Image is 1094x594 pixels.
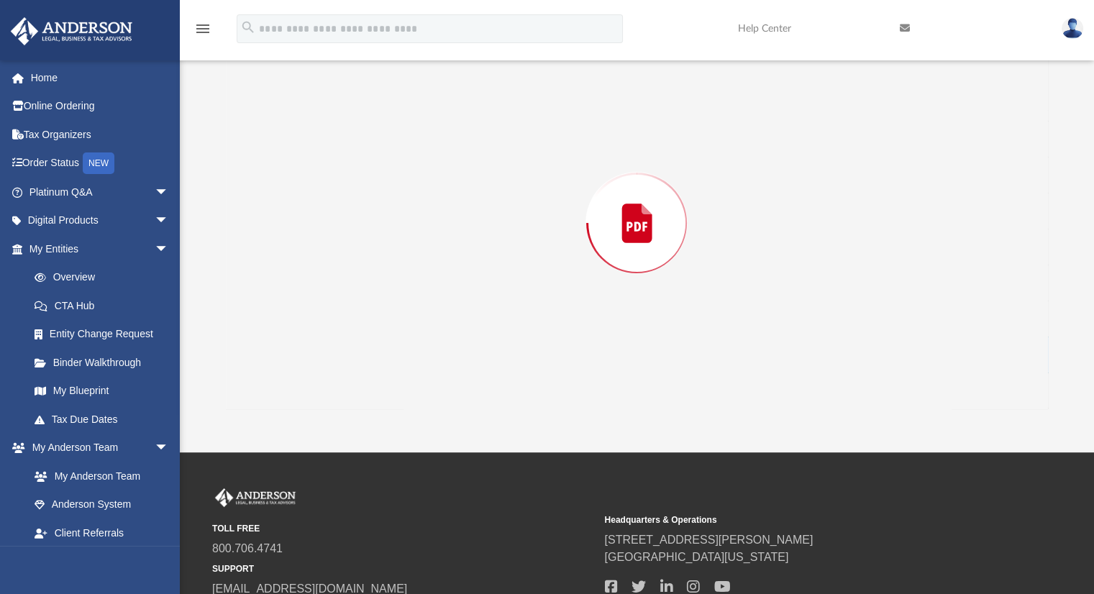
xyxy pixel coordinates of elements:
[1062,18,1083,39] img: User Pic
[10,434,183,462] a: My Anderson Teamarrow_drop_down
[10,92,191,121] a: Online Ordering
[212,488,298,507] img: Anderson Advisors Platinum Portal
[240,19,256,35] i: search
[20,320,191,349] a: Entity Change Request
[155,178,183,207] span: arrow_drop_down
[194,20,211,37] i: menu
[10,149,191,178] a: Order StatusNEW
[20,263,191,292] a: Overview
[10,63,191,92] a: Home
[155,434,183,463] span: arrow_drop_down
[10,120,191,149] a: Tax Organizers
[10,206,191,235] a: Digital Productsarrow_drop_down
[212,562,594,575] small: SUPPORT
[212,522,594,535] small: TOLL FREE
[20,377,183,406] a: My Blueprint
[155,234,183,264] span: arrow_drop_down
[604,534,813,546] a: [STREET_ADDRESS][PERSON_NAME]
[212,542,283,554] a: 800.706.4741
[194,27,211,37] a: menu
[20,405,191,434] a: Tax Due Dates
[20,348,191,377] a: Binder Walkthrough
[604,551,788,563] a: [GEOGRAPHIC_DATA][US_STATE]
[10,234,191,263] a: My Entitiesarrow_drop_down
[20,490,183,519] a: Anderson System
[6,17,137,45] img: Anderson Advisors Platinum Portal
[155,206,183,236] span: arrow_drop_down
[20,291,191,320] a: CTA Hub
[20,518,183,547] a: Client Referrals
[10,178,191,206] a: Platinum Q&Aarrow_drop_down
[83,152,114,174] div: NEW
[604,513,986,526] small: Headquarters & Operations
[20,462,176,490] a: My Anderson Team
